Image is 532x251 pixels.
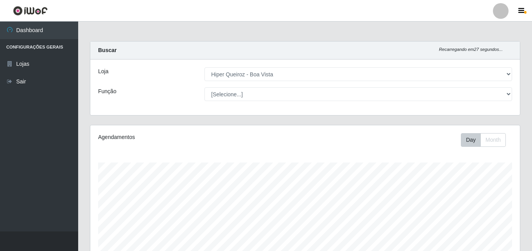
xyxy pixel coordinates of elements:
[461,133,506,147] div: First group
[98,67,108,76] label: Loja
[480,133,506,147] button: Month
[98,47,116,53] strong: Buscar
[439,47,503,52] i: Recarregando em 27 segundos...
[13,6,48,16] img: CoreUI Logo
[461,133,512,147] div: Toolbar with button groups
[98,133,264,141] div: Agendamentos
[98,87,116,96] label: Função
[461,133,481,147] button: Day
